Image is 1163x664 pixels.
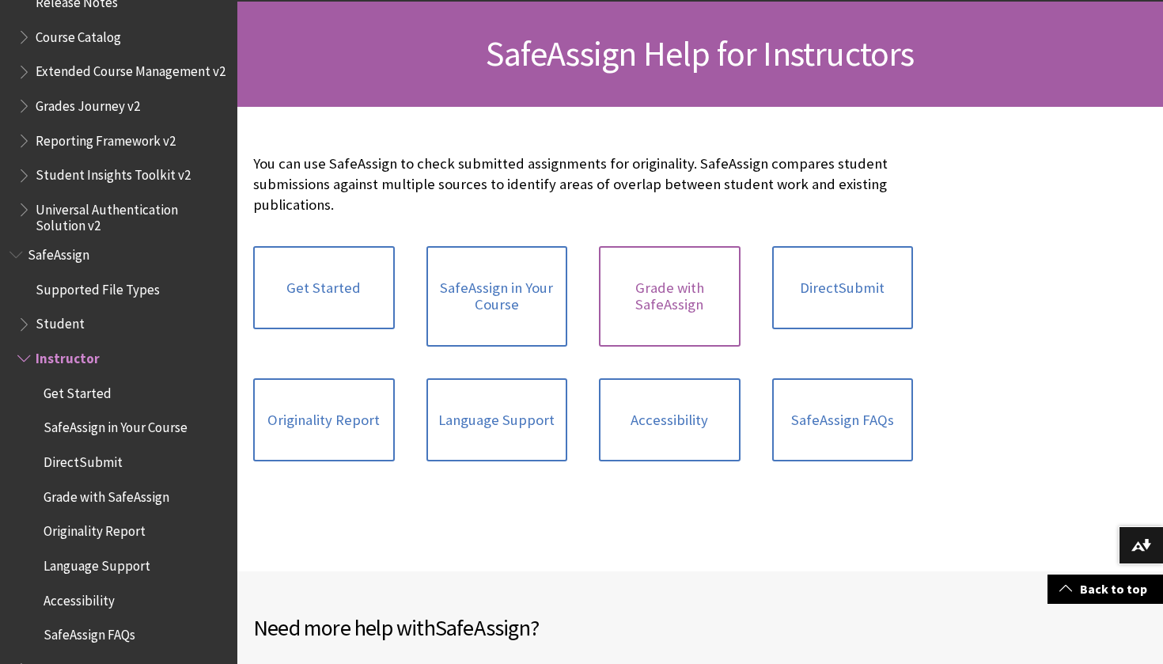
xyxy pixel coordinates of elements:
span: SafeAssign Help for Instructors [486,32,914,75]
span: DirectSubmit [44,449,123,470]
span: Get Started [44,380,112,401]
a: SafeAssign FAQs [772,378,914,462]
a: Get Started [253,246,395,330]
span: SafeAssign [28,241,89,263]
span: Grades Journey v2 [36,93,140,114]
span: Supported File Types [36,276,160,298]
a: Language Support [426,378,568,462]
span: Accessibility [44,587,115,609]
span: Grade with SafeAssign [44,484,169,505]
span: Course Catalog [36,24,121,45]
h2: Need more help with ? [253,611,700,644]
a: Originality Report [253,378,395,462]
span: Student Insights Toolkit v2 [36,162,191,184]
span: SafeAssign FAQs [44,622,135,643]
span: Universal Authentication Solution v2 [36,196,226,233]
a: Grade with SafeAssign [599,246,741,347]
a: Back to top [1047,575,1163,604]
span: Student [36,311,85,332]
span: Reporting Framework v2 [36,127,176,149]
a: Accessibility [599,378,741,462]
span: Originality Report [44,518,146,540]
p: You can use SafeAssign to check submitted assignments for originality. SafeAssign compares studen... [253,154,913,216]
a: SafeAssign in Your Course [426,246,568,347]
span: SafeAssign in Your Course [44,415,188,436]
span: Extended Course Management v2 [36,59,225,80]
span: Instructor [36,345,100,366]
span: SafeAssign [435,613,530,642]
a: DirectSubmit [772,246,914,330]
span: Language Support [44,552,150,574]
